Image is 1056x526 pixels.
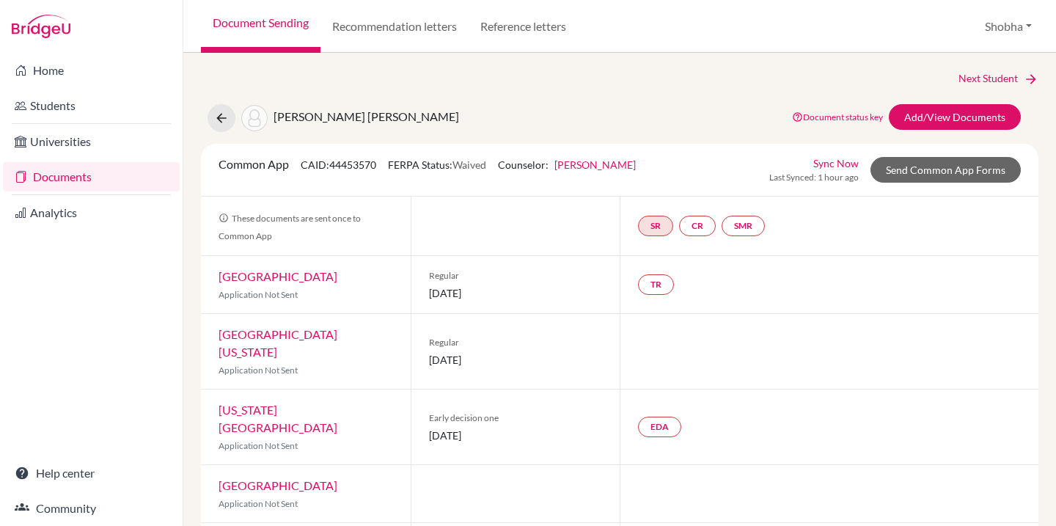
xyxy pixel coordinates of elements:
a: [PERSON_NAME] [554,158,636,171]
a: TR [638,274,674,295]
button: Shobha [978,12,1038,40]
img: Bridge-U [12,15,70,38]
a: CR [679,216,716,236]
span: Application Not Sent [219,498,298,509]
span: Application Not Sent [219,440,298,451]
span: These documents are sent once to Common App [219,213,361,241]
a: Home [3,56,180,85]
span: Application Not Sent [219,365,298,376]
span: [DATE] [429,428,603,443]
span: FERPA Status: [388,158,486,171]
span: Application Not Sent [219,289,298,300]
a: [GEOGRAPHIC_DATA] [219,478,337,492]
span: Last Synced: 1 hour ago [769,171,859,184]
span: Regular [429,269,603,282]
a: [GEOGRAPHIC_DATA][US_STATE] [219,327,337,359]
a: Students [3,91,180,120]
span: [DATE] [429,352,603,368]
a: Universities [3,127,180,156]
a: Document status key [792,112,883,123]
span: Common App [219,157,289,171]
span: [DATE] [429,285,603,301]
span: [PERSON_NAME] [PERSON_NAME] [274,109,459,123]
span: CAID: 44453570 [301,158,376,171]
a: Next Student [958,70,1038,87]
span: Counselor: [498,158,636,171]
span: Early decision one [429,412,603,425]
a: Documents [3,162,180,191]
a: SMR [722,216,765,236]
span: Waived [452,158,486,171]
a: EDA [638,417,681,437]
a: Help center [3,459,180,488]
a: [GEOGRAPHIC_DATA] [219,269,337,283]
a: Sync Now [813,156,859,171]
a: SR [638,216,673,236]
a: Send Common App Forms [870,157,1021,183]
a: Add/View Documents [889,104,1021,130]
a: Community [3,494,180,523]
span: Regular [429,336,603,349]
a: Analytics [3,198,180,227]
a: [US_STATE][GEOGRAPHIC_DATA] [219,403,337,434]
